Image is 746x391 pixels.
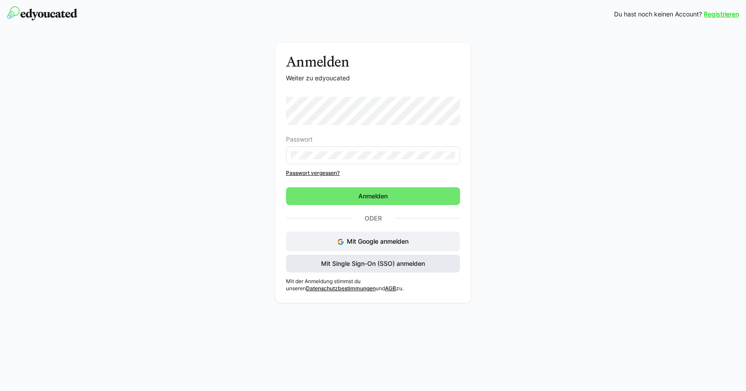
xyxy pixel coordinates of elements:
[614,10,702,19] span: Du hast noch keinen Account?
[286,232,460,251] button: Mit Google anmelden
[347,237,409,245] span: Mit Google anmelden
[286,187,460,205] button: Anmelden
[286,53,460,70] h3: Anmelden
[306,285,376,292] a: Datenschutzbestimmungen
[351,212,395,225] p: Oder
[286,74,460,83] p: Weiter zu edyoucated
[286,255,460,273] button: Mit Single Sign-On (SSO) anmelden
[385,285,396,292] a: AGB
[7,6,77,20] img: edyoucated
[320,259,426,268] span: Mit Single Sign-On (SSO) anmelden
[286,136,313,143] span: Passwort
[286,278,460,292] p: Mit der Anmeldung stimmst du unseren und zu.
[286,170,460,177] a: Passwort vergessen?
[357,192,389,201] span: Anmelden
[704,10,739,19] a: Registrieren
